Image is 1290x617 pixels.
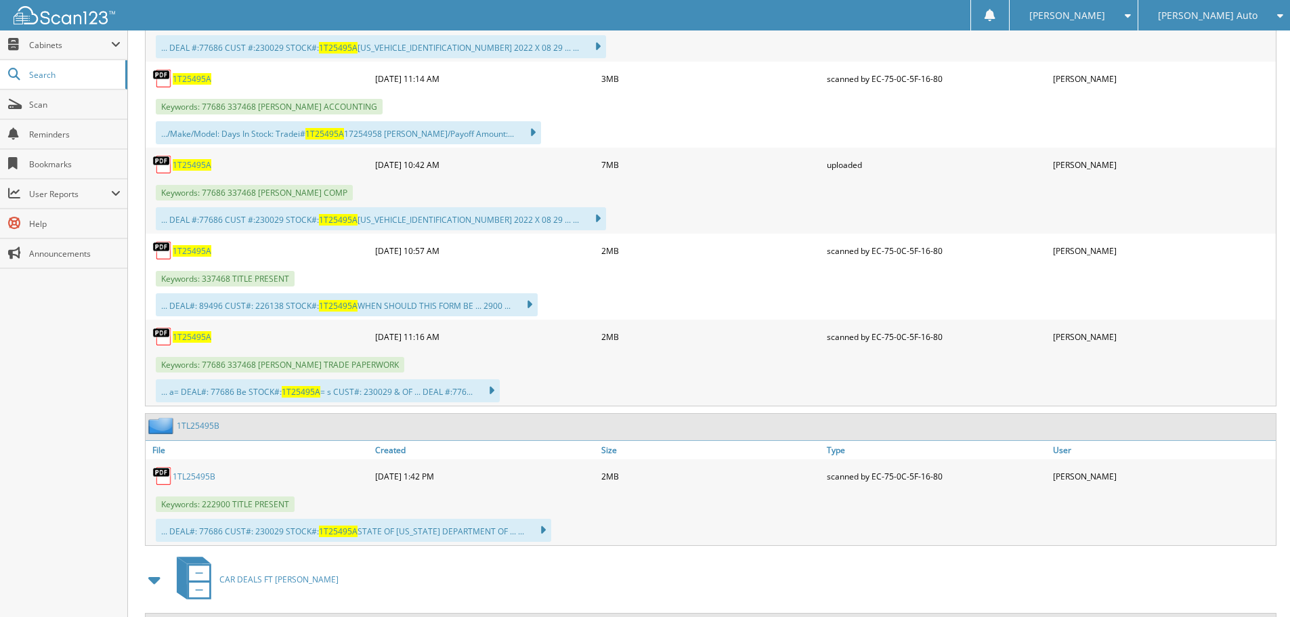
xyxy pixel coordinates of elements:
[598,441,824,459] a: Size
[148,417,177,434] img: folder2.png
[156,496,295,512] span: Keywords: 222900 TITLE PRESENT
[823,441,1050,459] a: Type
[282,386,320,398] span: 1T25495A
[1050,237,1276,264] div: [PERSON_NAME]
[29,99,121,110] span: Scan
[173,471,215,482] a: 1TL25495B
[173,245,211,257] a: 1T25495A
[823,463,1050,490] div: scanned by EC-75-0C-5F-16-80
[156,99,383,114] span: Keywords: 77686 337468 [PERSON_NAME] ACCOUNTING
[219,574,339,585] span: CAR DEALS FT [PERSON_NAME]
[598,151,824,178] div: 7MB
[319,300,358,312] span: 1T25495A
[372,463,598,490] div: [DATE] 1:42 PM
[1158,12,1257,20] span: [PERSON_NAME] Auto
[152,326,173,347] img: PDF.png
[156,121,541,144] div: .../Make/Model: Days In Stock: Tradei# 17254958 [PERSON_NAME]/Payoff Amount:...
[29,39,111,51] span: Cabinets
[598,323,824,350] div: 2MB
[372,65,598,92] div: [DATE] 11:14 AM
[372,441,598,459] a: Created
[1050,441,1276,459] a: User
[823,65,1050,92] div: scanned by EC-75-0C-5F-16-80
[1050,323,1276,350] div: [PERSON_NAME]
[173,159,211,171] a: 1T25495A
[823,151,1050,178] div: uploaded
[319,526,358,537] span: 1T25495A
[156,185,353,200] span: Keywords: 77686 337468 [PERSON_NAME] COMP
[823,323,1050,350] div: scanned by EC-75-0C-5F-16-80
[598,237,824,264] div: 2MB
[14,6,115,24] img: scan123-logo-white.svg
[173,73,211,85] a: 1T25495A
[29,158,121,170] span: Bookmarks
[1050,65,1276,92] div: [PERSON_NAME]
[152,466,173,486] img: PDF.png
[598,463,824,490] div: 2MB
[29,248,121,259] span: Announcements
[152,154,173,175] img: PDF.png
[319,42,358,54] span: 1T25495A
[372,237,598,264] div: [DATE] 10:57 AM
[152,68,173,89] img: PDF.png
[173,331,211,343] a: 1T25495A
[156,35,606,58] div: ... DEAL #:77686 CUST #:230029 STOCK#: [US_VEHICLE_IDENTIFICATION_NUMBER] 2022 X 08 29 ... ...
[319,214,358,226] span: 1T25495A
[177,420,219,431] a: 1TL25495B
[29,69,119,81] span: Search
[156,357,404,373] span: Keywords: 77686 337468 [PERSON_NAME] TRADE PAPERWORK
[1222,552,1290,617] iframe: Chat Widget
[156,271,295,286] span: Keywords: 337468 TITLE PRESENT
[156,519,551,542] div: ... DEAL#: 77686 CUST#: 230029 STOCK#: STATE OF [US_STATE] DEPARTMENT OF ... ...
[169,553,339,606] a: CAR DEALS FT [PERSON_NAME]
[1050,463,1276,490] div: [PERSON_NAME]
[372,323,598,350] div: [DATE] 11:16 AM
[146,441,372,459] a: File
[29,218,121,230] span: Help
[1050,151,1276,178] div: [PERSON_NAME]
[29,188,111,200] span: User Reports
[372,151,598,178] div: [DATE] 10:42 AM
[823,237,1050,264] div: scanned by EC-75-0C-5F-16-80
[156,379,500,402] div: ... a= DEAL#: 77686 Be STOCK#: = s CUST#: 230029 & OF ... DEAL #:776...
[29,129,121,140] span: Reminders
[1029,12,1105,20] span: [PERSON_NAME]
[156,207,606,230] div: ... DEAL #:77686 CUST #:230029 STOCK#: [US_VEHICLE_IDENTIFICATION_NUMBER] 2022 X 08 29 ... ...
[598,65,824,92] div: 3MB
[305,128,344,140] span: 1T25495A
[156,293,538,316] div: ... DEAL#: 89496 CUST#: 226138 STOCK#: WHEN SHOULD THIS FORM BE ... 2900 ...
[152,240,173,261] img: PDF.png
